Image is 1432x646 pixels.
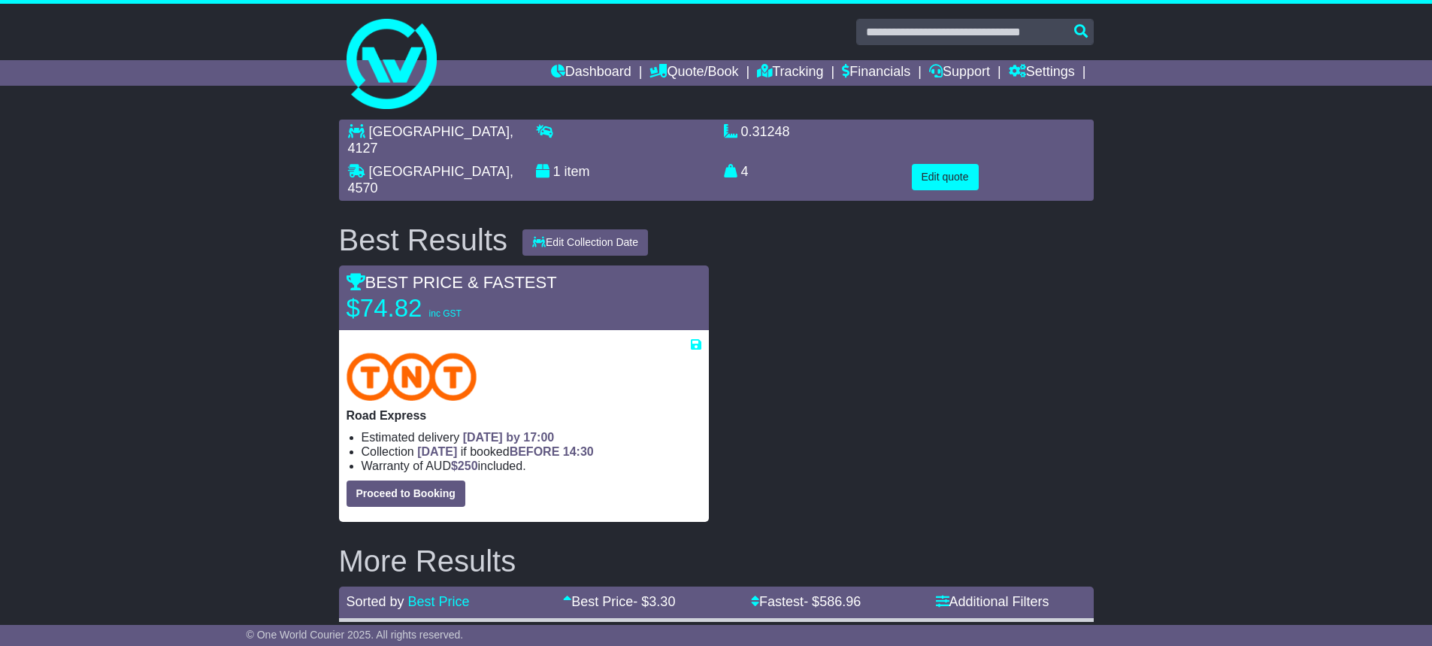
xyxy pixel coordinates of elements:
[842,60,910,86] a: Financials
[1009,60,1075,86] a: Settings
[369,164,510,179] span: [GEOGRAPHIC_DATA]
[741,124,790,139] span: 0.31248
[522,229,648,256] button: Edit Collection Date
[804,594,861,609] span: - $
[429,308,462,319] span: inc GST
[339,544,1094,578] h2: More Results
[362,459,701,473] li: Warranty of AUD included.
[463,431,555,444] span: [DATE] by 17:00
[649,594,675,609] span: 3.30
[819,594,861,609] span: 586.96
[362,444,701,459] li: Collection
[751,594,861,609] a: Fastest- $586.96
[551,60,631,86] a: Dashboard
[347,293,534,323] p: $74.82
[362,430,701,444] li: Estimated delivery
[347,594,404,609] span: Sorted by
[458,459,478,472] span: 250
[408,594,470,609] a: Best Price
[417,445,457,458] span: [DATE]
[553,164,561,179] span: 1
[347,273,557,292] span: BEST PRICE & FASTEST
[347,481,465,507] button: Proceed to Booking
[741,164,749,179] span: 4
[348,164,513,196] span: , 4570
[347,408,701,423] p: Road Express
[565,164,590,179] span: item
[633,594,675,609] span: - $
[417,445,593,458] span: if booked
[510,445,560,458] span: BEFORE
[929,60,990,86] a: Support
[757,60,823,86] a: Tracking
[563,594,675,609] a: Best Price- $3.30
[347,353,477,401] img: TNT Domestic: Road Express
[936,594,1049,609] a: Additional Filters
[332,223,516,256] div: Best Results
[649,60,738,86] a: Quote/Book
[348,124,513,156] span: , 4127
[247,629,464,641] span: © One World Courier 2025. All rights reserved.
[912,164,979,190] button: Edit quote
[451,459,478,472] span: $
[369,124,510,139] span: [GEOGRAPHIC_DATA]
[563,445,594,458] span: 14:30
